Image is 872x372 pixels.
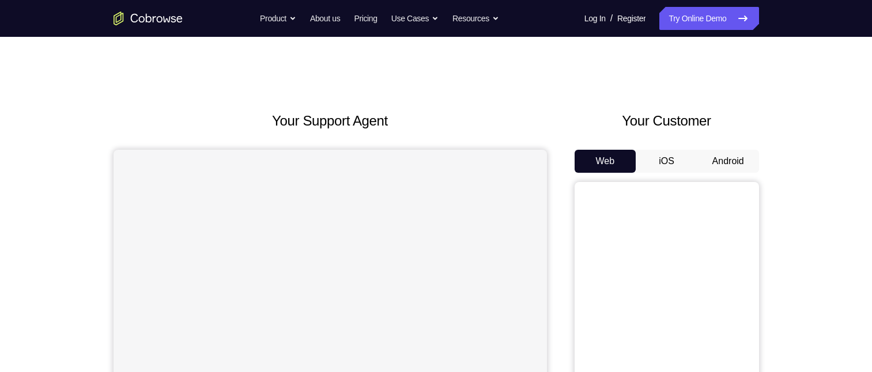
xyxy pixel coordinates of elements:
h2: Your Customer [575,111,759,131]
a: Try Online Demo [659,7,758,30]
a: Register [617,7,645,30]
h2: Your Support Agent [114,111,547,131]
a: Go to the home page [114,12,183,25]
button: Resources [452,7,499,30]
button: Web [575,150,636,173]
button: Product [260,7,296,30]
a: Log In [584,7,606,30]
button: iOS [636,150,697,173]
button: Use Cases [391,7,439,30]
a: Pricing [354,7,377,30]
a: About us [310,7,340,30]
span: / [610,12,613,25]
button: Android [697,150,759,173]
